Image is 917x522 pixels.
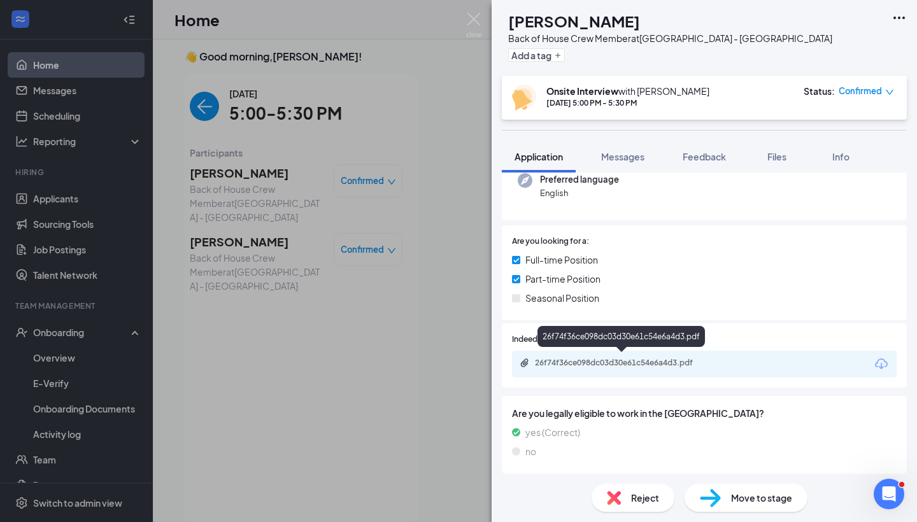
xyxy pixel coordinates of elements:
svg: Plus [554,52,562,59]
span: Seasonal Position [525,291,599,305]
span: Indeed Resume [512,334,568,346]
div: 26f74f36ce098dc03d30e61c54e6a4d3.pdf [537,326,705,347]
span: Files [767,151,786,162]
iframe: Intercom live chat [874,479,904,509]
span: Application [515,151,563,162]
svg: Paperclip [520,358,530,368]
div: [DATE] 5:00 PM - 5:30 PM [546,97,709,108]
span: Are you legally eligible to work in the [GEOGRAPHIC_DATA]? [512,406,897,420]
span: Feedback [683,151,726,162]
span: Move to stage [731,491,792,505]
span: Full-time Position [525,253,598,267]
svg: Ellipses [892,10,907,25]
span: Messages [601,151,644,162]
span: English [540,187,619,199]
span: yes (Correct) [525,425,580,439]
span: Confirmed [839,85,882,97]
div: Status : [804,85,835,97]
span: no [525,444,536,458]
h1: [PERSON_NAME] [508,10,640,32]
span: Are you looking for a: [512,236,589,248]
b: Onsite Interview [546,85,618,97]
a: Paperclip26f74f36ce098dc03d30e61c54e6a4d3.pdf [520,358,726,370]
div: Back of House Crew Member at [GEOGRAPHIC_DATA] - [GEOGRAPHIC_DATA] [508,32,832,45]
button: PlusAdd a tag [508,48,565,62]
span: Part-time Position [525,272,601,286]
div: 26f74f36ce098dc03d30e61c54e6a4d3.pdf [535,358,713,368]
span: Reject [631,491,659,505]
div: with [PERSON_NAME] [546,85,709,97]
span: Preferred language [540,173,619,186]
svg: Download [874,356,889,372]
span: Info [832,151,849,162]
span: down [885,88,894,97]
